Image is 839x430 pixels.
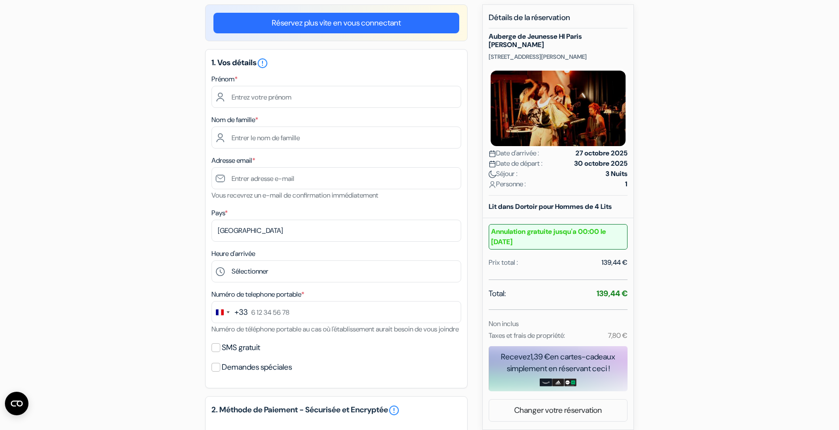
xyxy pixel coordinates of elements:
label: Heure d'arrivée [211,249,255,259]
small: Vous recevrez un e-mail de confirmation immédiatement [211,191,378,200]
h5: 1. Vos détails [211,57,461,69]
input: 6 12 34 56 78 [211,301,461,323]
span: Séjour : [489,169,518,179]
h5: 2. Méthode de Paiement - Sécurisée et Encryptée [211,405,461,416]
button: Open CMP widget [5,392,28,415]
strong: 1 [625,179,628,189]
input: Entrez votre prénom [211,86,461,108]
label: SMS gratuit [222,341,260,354]
input: Entrer le nom de famille [211,126,461,149]
h5: Auberge de Jeunesse HI Paris [PERSON_NAME] [489,32,628,49]
strong: 30 octobre 2025 [574,158,628,169]
small: 7,80 € [608,331,628,340]
strong: 139,44 € [597,288,628,299]
small: Numéro de téléphone portable au cas où l'établissement aurait besoin de vous joindre [211,325,459,333]
a: error_outline [257,57,268,68]
img: amazon-card-no-text.png [540,379,552,386]
h5: Détails de la réservation [489,13,628,28]
span: Date d'arrivée : [489,148,539,158]
strong: 27 octobre 2025 [576,148,628,158]
a: Changer votre réservation [489,401,627,420]
a: error_outline [388,405,400,416]
label: Demandes spéciales [222,360,292,374]
b: Lit dans Dortoir pour Hommes de 4 Lits [489,202,612,211]
button: Change country, selected France (+33) [212,302,248,323]
label: Numéro de telephone portable [211,289,304,300]
img: calendar.svg [489,150,496,157]
img: calendar.svg [489,160,496,168]
img: moon.svg [489,171,496,178]
img: adidas-card.png [552,379,564,386]
div: 139,44 € [602,257,628,268]
div: +33 [235,306,248,318]
img: user_icon.svg [489,181,496,188]
strong: 3 Nuits [605,169,628,179]
p: [STREET_ADDRESS][PERSON_NAME] [489,53,628,61]
label: Adresse email [211,155,255,166]
img: uber-uber-eats-card.png [564,379,577,386]
div: Recevez en cartes-cadeaux simplement en réservant ceci ! [489,351,628,375]
span: Personne : [489,179,526,189]
small: Taxes et frais de propriété: [489,331,565,340]
label: Nom de famille [211,115,258,125]
span: Total: [489,288,506,300]
small: Non inclus [489,319,519,328]
i: error_outline [257,57,268,69]
small: Annulation gratuite jusqu'a 00:00 le [DATE] [489,224,628,250]
div: Prix total : [489,257,518,268]
span: Date de départ : [489,158,543,169]
label: Pays [211,208,228,218]
label: Prénom [211,74,237,84]
input: Entrer adresse e-mail [211,167,461,189]
span: 1,39 € [530,352,550,362]
a: Réservez plus vite en vous connectant [213,13,459,33]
